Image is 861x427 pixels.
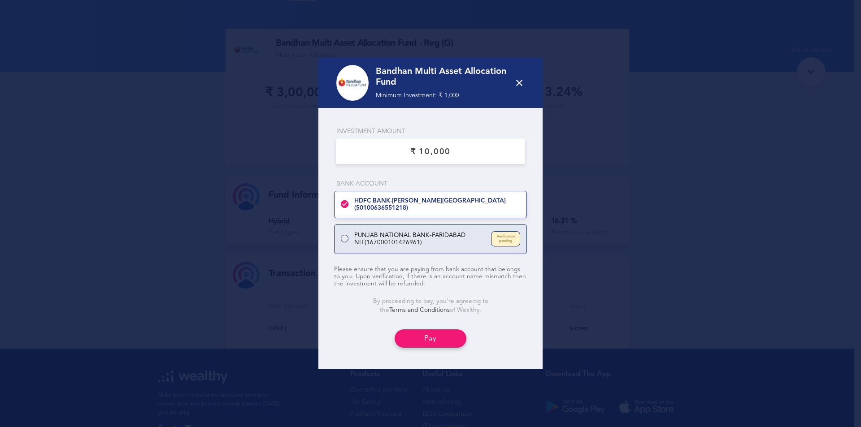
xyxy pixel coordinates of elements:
span: Investment Amount [336,128,405,135]
p: Please ensure that you are paying from bank account that belongs to you. Upon verification, if th... [334,266,527,288]
button: Pay [395,329,466,348]
p: Minimum Investment: ₹ 1,000 [376,91,459,99]
div: By proceeding to pay, you're agreeing to the of Wealthy. [363,297,498,315]
div: HDFC BANK - [PERSON_NAME][GEOGRAPHIC_DATA] ( 50100636551218 ) [334,191,527,218]
div: PUNJAB NATIONAL BANK - FARIDABAD NIT ( 167000101426961 ) [334,224,527,254]
p: Bandhan Multi Asset Allocation Fund [376,66,514,88]
input: Enter amount [343,142,517,161]
div: Verification pending [491,231,521,247]
a: Terms and Conditions [389,307,450,313]
span: Bank Account [336,180,387,188]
